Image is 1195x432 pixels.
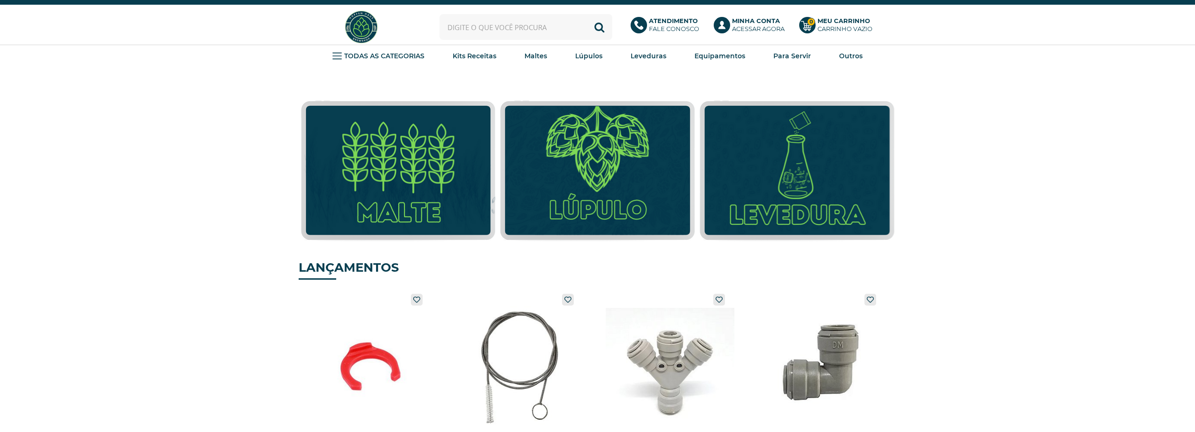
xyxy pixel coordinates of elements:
[500,101,695,241] img: Lúpulo
[694,52,745,60] strong: Equipamentos
[649,17,698,24] b: Atendimento
[773,49,811,63] a: Para Servir
[773,52,811,60] strong: Para Servir
[839,49,863,63] a: Outros
[301,101,496,241] img: Malte
[649,17,699,33] p: Fale conosco
[344,9,379,45] img: Hopfen Haus BrewShop
[839,52,863,60] strong: Outros
[453,52,496,60] strong: Kits Receitas
[817,17,870,24] b: Meu Carrinho
[732,17,785,33] p: Acessar agora
[586,14,612,40] button: Buscar
[817,25,872,33] div: Carrinho Vazio
[524,49,547,63] a: Maltes
[631,49,666,63] a: Leveduras
[575,52,602,60] strong: Lúpulos
[299,260,399,275] strong: LANÇAMENTOS
[694,49,745,63] a: Equipamentos
[732,17,780,24] b: Minha Conta
[631,52,666,60] strong: Leveduras
[631,17,704,38] a: AtendimentoFale conosco
[332,49,424,63] a: TODAS AS CATEGORIAS
[524,52,547,60] strong: Maltes
[807,18,815,26] strong: 0
[700,101,894,241] img: Leveduras
[344,52,424,60] strong: TODAS AS CATEGORIAS
[575,49,602,63] a: Lúpulos
[439,14,612,40] input: Digite o que você procura
[714,17,790,38] a: Minha ContaAcessar agora
[453,49,496,63] a: Kits Receitas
